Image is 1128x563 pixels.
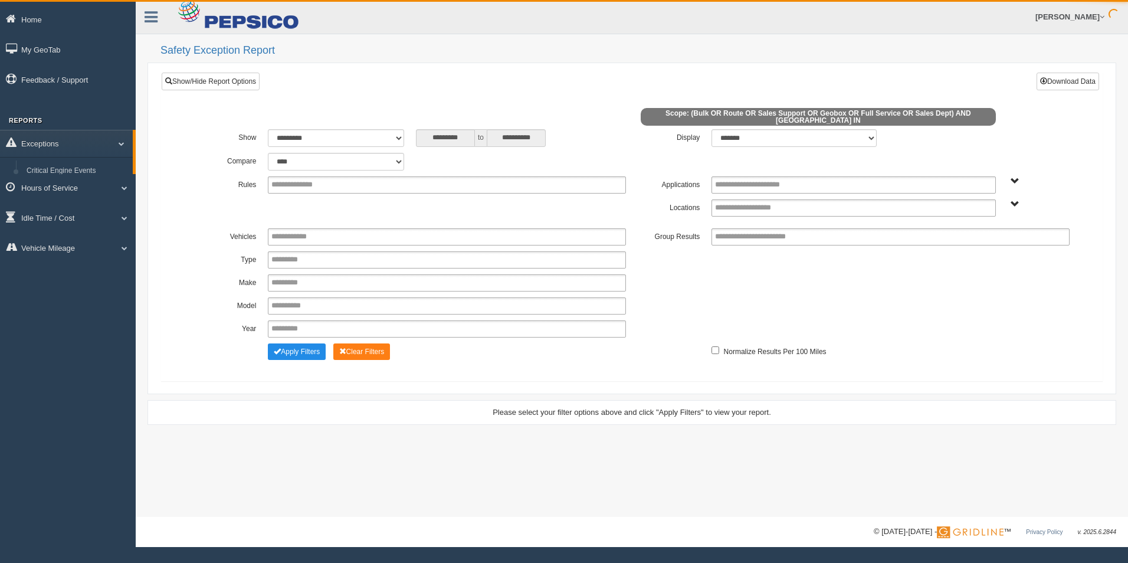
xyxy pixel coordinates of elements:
[1078,529,1116,535] span: v. 2025.6.2844
[188,129,262,143] label: Show
[937,526,1004,538] img: Gridline
[632,176,706,191] label: Applications
[162,73,260,90] a: Show/Hide Report Options
[268,343,326,360] button: Change Filter Options
[188,153,262,167] label: Compare
[632,228,706,243] label: Group Results
[632,129,706,143] label: Display
[641,108,996,126] span: Scope: (Bulk OR Route OR Sales Support OR Geobox OR Full Service OR Sales Dept) AND [GEOGRAPHIC_D...
[724,343,827,358] label: Normalize Results Per 100 Miles
[874,526,1116,538] div: © [DATE]-[DATE] - ™
[188,320,262,335] label: Year
[1037,73,1099,90] button: Download Data
[1026,529,1063,535] a: Privacy Policy
[188,228,262,243] label: Vehicles
[188,176,262,191] label: Rules
[158,407,1106,418] div: Please select your filter options above and click "Apply Filters" to view your report.
[160,45,1116,57] h2: Safety Exception Report
[333,343,391,360] button: Change Filter Options
[188,251,262,266] label: Type
[188,274,262,289] label: Make
[188,297,262,312] label: Model
[632,199,706,214] label: Locations
[21,161,133,182] a: Critical Engine Events
[475,129,487,147] span: to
